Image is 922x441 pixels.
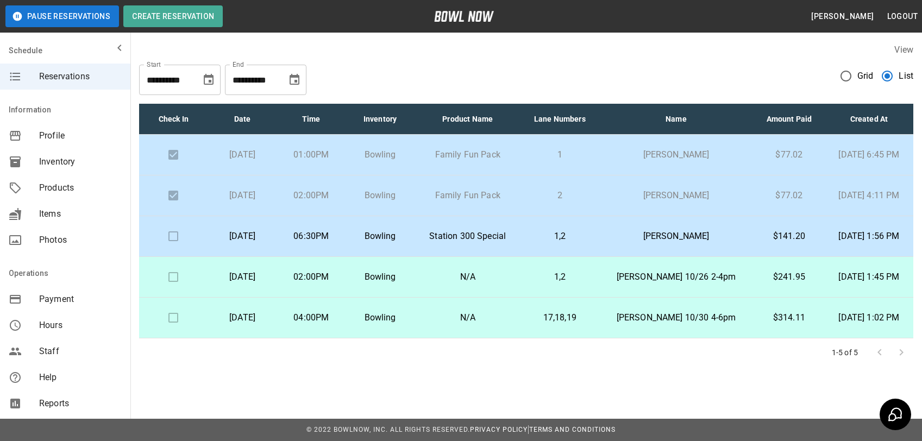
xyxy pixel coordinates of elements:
[899,70,913,83] span: List
[833,270,905,283] p: [DATE] 1:45 PM
[530,311,591,324] p: 17,18,19
[39,234,122,247] span: Photos
[354,230,406,243] p: Bowling
[217,270,268,283] p: [DATE]
[208,104,277,135] th: Date
[833,311,905,324] p: [DATE] 1:02 PM
[423,189,512,202] p: Family Fun Pack
[198,69,219,91] button: Choose date, selected date is Oct 5, 2025
[530,148,591,161] p: 1
[599,104,754,135] th: Name
[217,148,268,161] p: [DATE]
[5,5,119,27] button: Pause Reservations
[39,397,122,410] span: Reports
[762,311,816,324] p: $314.11
[530,270,591,283] p: 1,2
[894,45,913,55] label: View
[217,311,268,324] p: [DATE]
[217,189,268,202] p: [DATE]
[39,181,122,194] span: Products
[833,148,905,161] p: [DATE] 6:45 PM
[529,426,616,433] a: Terms and Conditions
[39,371,122,384] span: Help
[762,189,816,202] p: $77.02
[285,148,337,161] p: 01:00PM
[139,104,208,135] th: Check In
[423,311,512,324] p: N/A
[807,7,878,27] button: [PERSON_NAME]
[832,347,858,358] p: 1-5 of 5
[762,148,816,161] p: $77.02
[217,230,268,243] p: [DATE]
[521,104,599,135] th: Lane Numbers
[39,319,122,332] span: Hours
[354,270,406,283] p: Bowling
[39,345,122,358] span: Staff
[354,148,406,161] p: Bowling
[39,155,122,168] span: Inventory
[415,104,521,135] th: Product Name
[39,293,122,306] span: Payment
[470,426,528,433] a: Privacy Policy
[607,270,745,283] p: [PERSON_NAME] 10/26 2-4pm
[285,270,337,283] p: 02:00PM
[607,148,745,161] p: [PERSON_NAME]
[754,104,825,135] th: Amount Paid
[39,70,122,83] span: Reservations
[123,5,223,27] button: Create Reservation
[833,230,905,243] p: [DATE] 1:56 PM
[825,104,913,135] th: Created At
[833,189,905,202] p: [DATE] 4:11 PM
[857,70,874,83] span: Grid
[277,104,346,135] th: Time
[607,189,745,202] p: [PERSON_NAME]
[285,189,337,202] p: 02:00PM
[39,129,122,142] span: Profile
[762,230,816,243] p: $141.20
[423,230,512,243] p: Station 300 Special
[346,104,415,135] th: Inventory
[530,230,591,243] p: 1,2
[354,189,406,202] p: Bowling
[284,69,305,91] button: Choose date, selected date is Nov 5, 2025
[354,311,406,324] p: Bowling
[285,230,337,243] p: 06:30PM
[762,270,816,283] p: $241.95
[607,230,745,243] p: [PERSON_NAME]
[423,270,512,283] p: N/A
[883,7,922,27] button: Logout
[607,311,745,324] p: [PERSON_NAME] 10/30 4-6pm
[285,311,337,324] p: 04:00PM
[423,148,512,161] p: Family Fun Pack
[306,426,470,433] span: © 2022 BowlNow, Inc. All Rights Reserved.
[434,11,494,22] img: logo
[39,207,122,220] span: Items
[530,189,591,202] p: 2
